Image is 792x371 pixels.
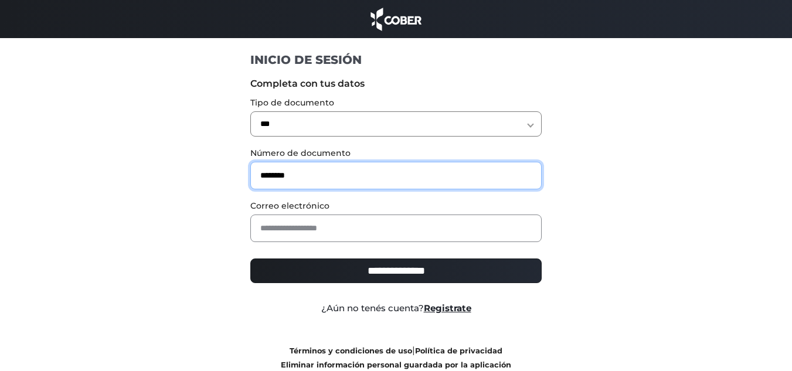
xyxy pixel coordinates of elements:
div: ¿Aún no tenés cuenta? [242,302,550,315]
a: Eliminar información personal guardada por la aplicación [281,360,511,369]
label: Tipo de documento [250,97,542,109]
label: Número de documento [250,147,542,159]
label: Completa con tus datos [250,77,542,91]
img: cober_marca.png [368,6,425,32]
h1: INICIO DE SESIÓN [250,52,542,67]
a: Registrate [424,302,471,314]
a: Términos y condiciones de uso [290,346,412,355]
a: Política de privacidad [415,346,502,355]
label: Correo electrónico [250,200,542,212]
